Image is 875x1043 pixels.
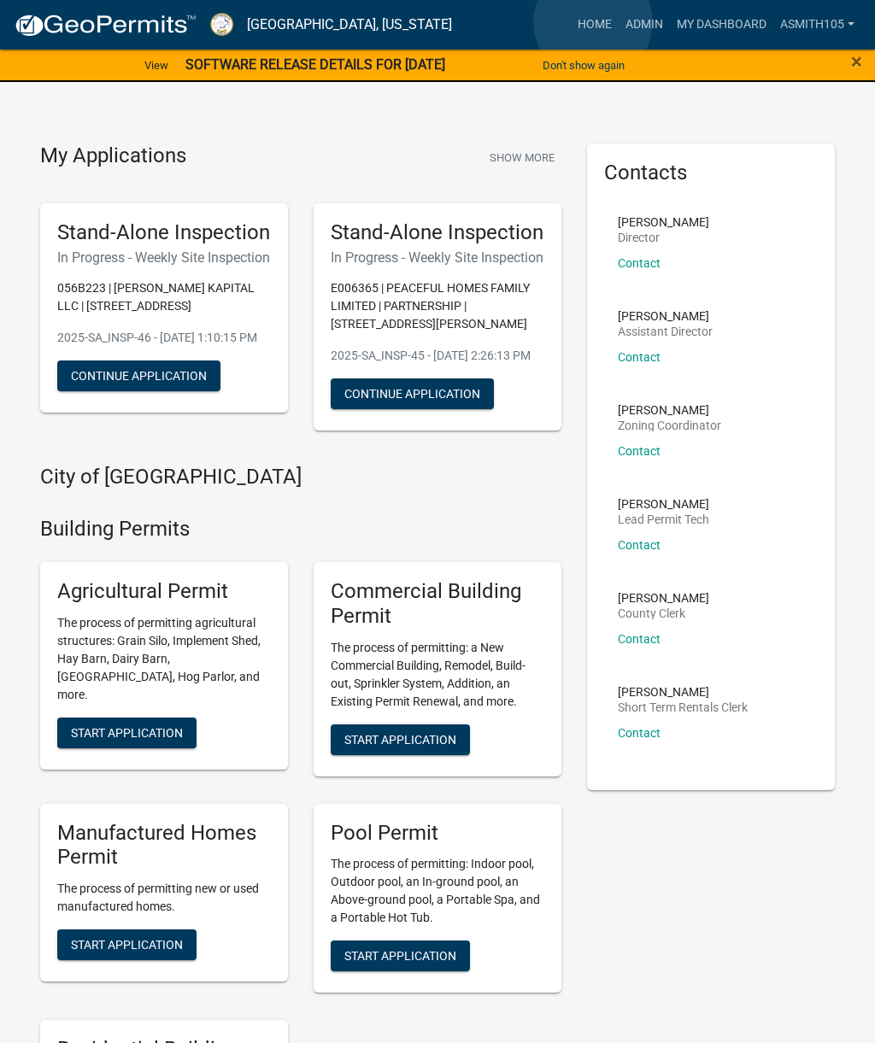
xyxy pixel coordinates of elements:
[571,9,619,41] a: Home
[618,686,748,698] p: [PERSON_NAME]
[40,465,561,489] h4: City of [GEOGRAPHIC_DATA]
[57,279,271,315] p: 056B223 | [PERSON_NAME] KAPITAL LLC | [STREET_ADDRESS]
[618,325,713,337] p: Assistant Director
[331,940,470,971] button: Start Application
[618,231,709,243] p: Director
[618,216,709,228] p: [PERSON_NAME]
[851,51,862,72] button: Close
[247,10,452,39] a: [GEOGRAPHIC_DATA], [US_STATE]
[618,256,661,270] a: Contact
[331,378,494,409] button: Continue Application
[618,538,661,552] a: Contact
[619,9,670,41] a: Admin
[331,855,544,927] p: The process of permitting: Indoor pool, Outdoor pool, an In-ground pool, an Above-ground pool, a ...
[71,725,183,739] span: Start Application
[57,614,271,704] p: The process of permitting agricultural structures: Grain Silo, Implement Shed, Hay Barn, Dairy Ba...
[618,726,661,740] a: Contact
[618,592,709,604] p: [PERSON_NAME]
[331,347,544,365] p: 2025-SA_INSP-45 - [DATE] 2:26:13 PM
[57,360,220,391] button: Continue Application
[618,444,661,458] a: Contact
[773,9,861,41] a: asmith105
[57,329,271,347] p: 2025-SA_INSP-46 - [DATE] 1:10:15 PM
[618,404,721,416] p: [PERSON_NAME]
[536,51,631,79] button: Don't show again
[138,51,175,79] a: View
[57,821,271,870] h5: Manufactured Homes Permit
[57,579,271,604] h5: Agricultural Permit
[331,579,544,629] h5: Commercial Building Permit
[331,279,544,333] p: E006365 | PEACEFUL HOMES FAMILY LIMITED | PARTNERSHIP | [STREET_ADDRESS][PERSON_NAME]
[331,639,544,711] p: The process of permitting: a New Commercial Building, Remodel, Build-out, Sprinkler System, Addit...
[618,513,709,525] p: Lead Permit Tech
[604,161,818,185] h5: Contacts
[618,607,709,619] p: County Clerk
[618,350,661,364] a: Contact
[331,220,544,245] h5: Stand-Alone Inspection
[618,310,713,322] p: [PERSON_NAME]
[57,220,271,245] h5: Stand-Alone Inspection
[618,498,709,510] p: [PERSON_NAME]
[71,938,183,952] span: Start Application
[185,56,445,73] strong: SOFTWARE RELEASE DETAILS FOR [DATE]
[670,9,773,41] a: My Dashboard
[57,929,197,960] button: Start Application
[331,821,544,846] h5: Pool Permit
[331,724,470,755] button: Start Application
[618,632,661,646] a: Contact
[40,517,561,542] h4: Building Permits
[57,249,271,266] h6: In Progress - Weekly Site Inspection
[483,144,561,172] button: Show More
[57,880,271,916] p: The process of permitting new or used manufactured homes.
[618,701,748,713] p: Short Term Rentals Clerk
[851,50,862,73] span: ×
[618,419,721,431] p: Zoning Coordinator
[344,949,456,963] span: Start Application
[57,718,197,748] button: Start Application
[40,144,186,169] h4: My Applications
[331,249,544,266] h6: In Progress - Weekly Site Inspection
[344,732,456,746] span: Start Application
[210,13,233,36] img: Putnam County, Georgia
